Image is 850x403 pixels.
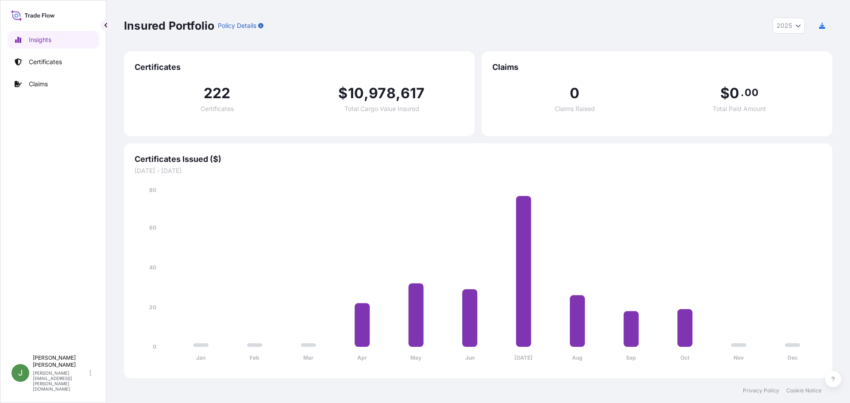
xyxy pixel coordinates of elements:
[135,62,464,73] span: Certificates
[201,106,234,112] span: Certificates
[777,21,792,30] span: 2025
[713,106,766,112] span: Total Paid Amount
[348,86,364,100] span: 10
[149,264,156,271] tspan: 40
[773,18,805,34] button: Year Selector
[149,187,156,193] tspan: 80
[33,354,88,368] p: [PERSON_NAME] [PERSON_NAME]
[745,89,758,96] span: 00
[357,354,367,361] tspan: Apr
[135,154,822,165] span: Certificates Issued ($)
[743,387,779,394] a: Privacy Policy
[33,370,88,391] p: [PERSON_NAME][EMAIL_ADDRESS][PERSON_NAME][DOMAIN_NAME]
[149,304,156,311] tspan: 20
[8,75,99,93] a: Claims
[514,354,533,361] tspan: [DATE]
[8,31,99,49] a: Insights
[218,21,256,30] p: Policy Details
[135,166,822,175] span: [DATE] - [DATE]
[204,86,231,100] span: 222
[786,387,822,394] a: Cookie Notice
[369,86,396,100] span: 978
[730,86,739,100] span: 0
[29,58,62,66] p: Certificates
[29,80,48,88] p: Claims
[465,354,475,361] tspan: Jun
[720,86,730,100] span: $
[741,89,744,96] span: .
[626,354,636,361] tspan: Sep
[364,86,369,100] span: ,
[153,343,156,350] tspan: 0
[570,86,580,100] span: 0
[401,86,425,100] span: 617
[196,354,205,361] tspan: Jan
[149,224,156,231] tspan: 60
[492,62,822,73] span: Claims
[410,354,422,361] tspan: May
[338,86,348,100] span: $
[555,106,595,112] span: Claims Raised
[572,354,583,361] tspan: Aug
[8,53,99,71] a: Certificates
[303,354,313,361] tspan: Mar
[250,354,259,361] tspan: Feb
[29,35,51,44] p: Insights
[396,86,401,100] span: ,
[734,354,744,361] tspan: Nov
[344,106,419,112] span: Total Cargo Value Insured
[124,19,214,33] p: Insured Portfolio
[18,368,23,377] span: J
[788,354,798,361] tspan: Dec
[680,354,690,361] tspan: Oct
